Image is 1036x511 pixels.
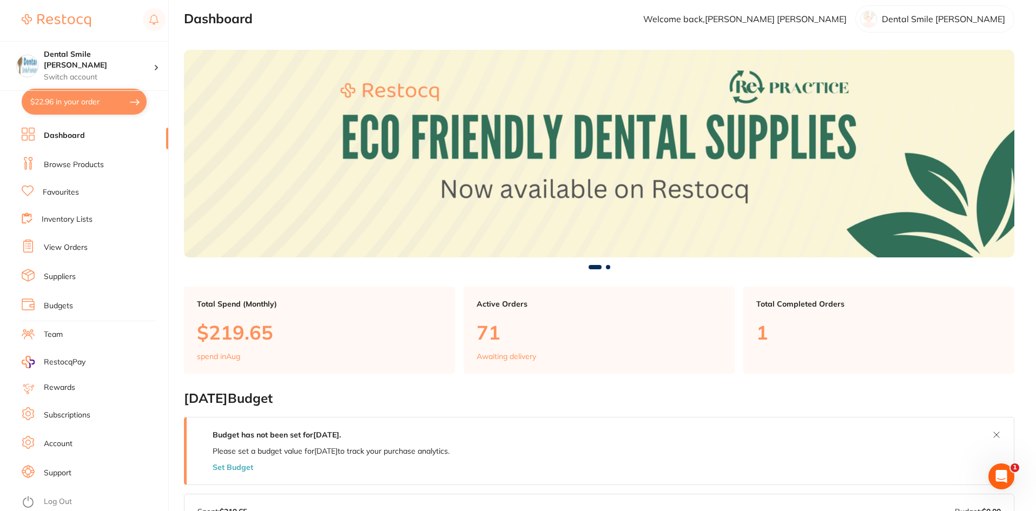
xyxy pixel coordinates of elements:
[756,300,1001,308] p: Total Completed Orders
[43,187,79,198] a: Favourites
[213,463,253,472] button: Set Budget
[44,468,71,479] a: Support
[44,160,104,170] a: Browse Products
[184,391,1014,406] h2: [DATE] Budget
[988,463,1014,489] iframe: Intercom live chat
[22,14,91,27] img: Restocq Logo
[44,301,73,311] a: Budgets
[44,242,88,253] a: View Orders
[213,447,450,455] p: Please set a budget value for [DATE] to track your purchase analytics.
[44,72,154,83] p: Switch account
[22,356,85,368] a: RestocqPay
[756,321,1001,343] p: 1
[44,439,72,449] a: Account
[22,356,35,368] img: RestocqPay
[44,271,76,282] a: Suppliers
[213,430,341,440] strong: Budget has not been set for [DATE] .
[22,8,91,33] a: Restocq Logo
[22,89,147,115] button: $22.96 in your order
[44,130,85,141] a: Dashboard
[44,357,85,368] span: RestocqPay
[464,287,735,374] a: Active Orders71Awaiting delivery
[44,329,63,340] a: Team
[197,300,442,308] p: Total Spend (Monthly)
[197,352,240,361] p: spend in Aug
[44,496,72,507] a: Log Out
[1011,463,1019,472] span: 1
[22,494,165,511] button: Log Out
[743,287,1014,374] a: Total Completed Orders1
[42,214,93,225] a: Inventory Lists
[477,352,536,361] p: Awaiting delivery
[184,287,455,374] a: Total Spend (Monthly)$219.65spend inAug
[477,300,722,308] p: Active Orders
[184,50,1014,257] img: Dashboard
[882,14,1005,24] p: Dental Smile [PERSON_NAME]
[197,321,442,343] p: $219.65
[184,11,253,26] h2: Dashboard
[17,55,38,76] img: Dental Smile Frankston
[477,321,722,343] p: 71
[44,49,154,70] h4: Dental Smile Frankston
[643,14,847,24] p: Welcome back, [PERSON_NAME] [PERSON_NAME]
[44,382,75,393] a: Rewards
[44,410,90,421] a: Subscriptions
